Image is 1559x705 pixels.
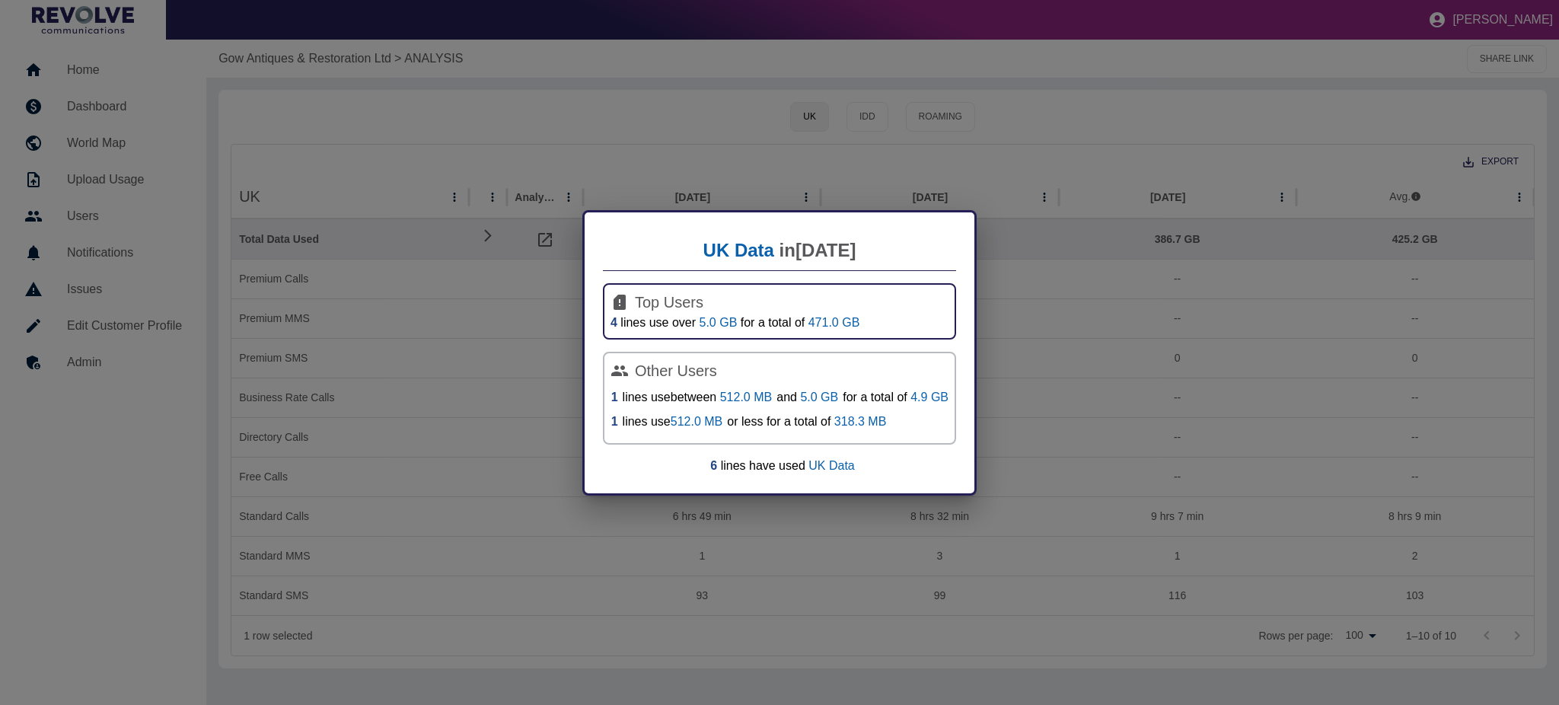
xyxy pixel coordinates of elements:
[611,413,948,431] div: lines use for a total of
[603,283,956,340] div: lines use over for a total of
[834,415,886,428] p: 318.3 MB
[703,240,774,260] h3: UK Data
[808,459,854,472] p: UK Data
[710,459,717,472] a: 6
[671,415,726,428] p: 512.0 MB
[603,457,956,475] div: lines have used
[611,413,618,431] a: 1
[910,391,948,404] p: 4.9 GB
[611,359,948,382] h4: Other Users
[611,388,948,407] div: lines use between and for a total of
[611,388,618,407] a: 1
[609,237,950,264] h3: in [DATE]
[611,316,617,329] a: 4
[671,415,764,428] span: or less
[800,391,841,404] p: 5.0 GB
[720,391,772,404] p: 512.0 MB
[808,316,860,329] p: 471.0 GB
[611,291,948,314] h4: Top Users
[700,316,741,329] p: 5.0 GB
